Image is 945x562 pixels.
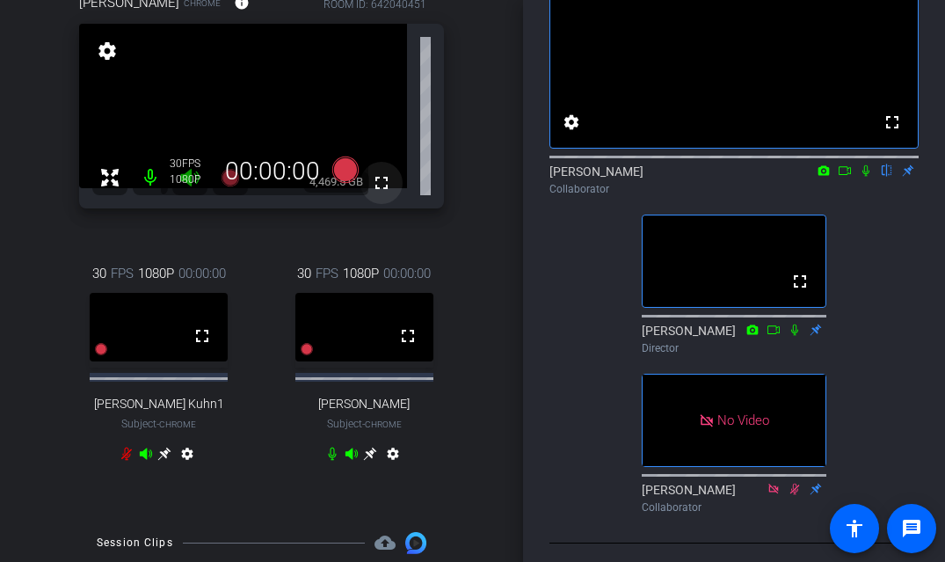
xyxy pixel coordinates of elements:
[374,532,396,553] mat-icon: cloud_upload
[182,157,200,170] span: FPS
[549,163,919,197] div: [PERSON_NAME]
[374,532,396,553] span: Destinations for your clips
[92,264,106,283] span: 30
[642,340,826,356] div: Director
[717,412,769,427] span: No Video
[365,420,402,429] span: Chrome
[362,418,365,430] span: -
[177,447,198,468] mat-icon: settings
[371,172,392,193] mat-icon: fullscreen
[901,518,922,539] mat-icon: message
[111,264,134,283] span: FPS
[642,500,826,515] div: Collaborator
[405,532,426,553] img: Session clips
[343,264,379,283] span: 1080P
[549,181,919,197] div: Collaborator
[94,397,224,412] span: [PERSON_NAME] Kuhn1
[382,447,403,468] mat-icon: settings
[297,264,311,283] span: 30
[383,264,431,283] span: 00:00:00
[882,112,903,133] mat-icon: fullscreen
[159,420,196,429] span: Chrome
[318,397,410,412] span: [PERSON_NAME]
[876,162,898,178] mat-icon: flip
[95,40,120,62] mat-icon: settings
[642,481,826,515] div: [PERSON_NAME]
[214,157,331,186] div: 00:00:00
[789,271,811,292] mat-icon: fullscreen
[170,172,214,186] div: 1080P
[397,325,418,347] mat-icon: fullscreen
[178,264,226,283] span: 00:00:00
[138,264,174,283] span: 1080P
[561,112,582,133] mat-icon: settings
[156,418,159,430] span: -
[97,534,173,551] div: Session Clips
[844,518,865,539] mat-icon: accessibility
[192,325,213,347] mat-icon: fullscreen
[642,322,826,356] div: [PERSON_NAME]
[327,416,402,432] span: Subject
[170,157,214,171] div: 30
[121,416,196,432] span: Subject
[316,264,338,283] span: FPS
